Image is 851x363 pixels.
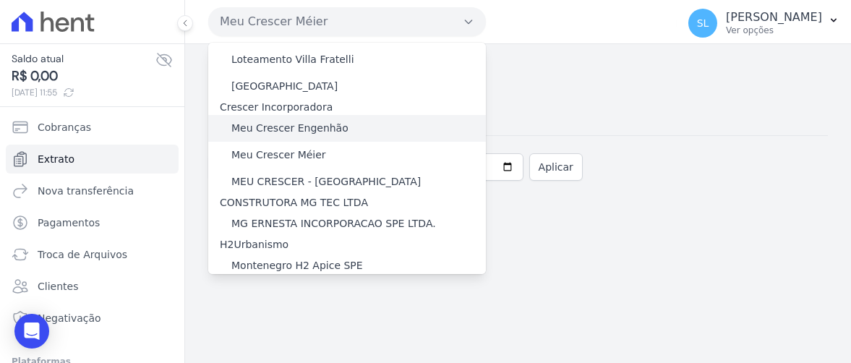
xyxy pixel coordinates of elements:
label: H2Urbanismo [220,239,288,250]
label: Montenegro H2 Apice SPE [231,258,363,273]
span: Negativação [38,311,101,325]
label: [GEOGRAPHIC_DATA] [231,79,338,94]
a: Negativação [6,304,179,333]
a: Pagamentos [6,208,179,237]
span: Clientes [38,279,78,294]
button: Meu Crescer Méier [208,7,486,36]
span: Extrato [38,152,74,166]
span: [DATE] 11:55 [12,86,155,99]
span: Pagamentos [38,215,100,230]
label: Meu Crescer Méier [231,148,326,163]
span: Cobranças [38,120,91,134]
label: Crescer Incorporadora [220,101,333,113]
label: MG ERNESTA INCORPORACAO SPE LTDA. [231,216,436,231]
button: Aplicar [529,153,583,181]
span: Nova transferência [38,184,134,198]
p: [PERSON_NAME] [726,10,822,25]
a: Nova transferência [6,176,179,205]
p: Ver opções [726,25,822,36]
div: Open Intercom Messenger [14,314,49,349]
span: Troca de Arquivos [38,247,127,262]
span: Saldo atual [12,51,155,67]
a: Troca de Arquivos [6,240,179,269]
h2: Extrato [208,56,828,88]
label: Meu Crescer Engenhão [231,121,348,136]
a: Cobranças [6,113,179,142]
a: Clientes [6,272,179,301]
span: SL [697,18,709,28]
label: Loteamento Villa Fratelli [231,52,354,67]
label: MEU CRESCER - [GEOGRAPHIC_DATA] [231,174,421,189]
a: Extrato [6,145,179,174]
label: CONSTRUTORA MG TEC LTDA [220,197,368,208]
button: SL [PERSON_NAME] Ver opções [677,3,851,43]
span: R$ 0,00 [12,67,155,86]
